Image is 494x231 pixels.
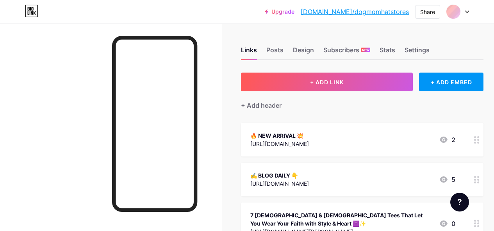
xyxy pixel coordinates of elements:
[380,45,395,59] div: Stats
[250,140,309,148] div: [URL][DOMAIN_NAME]
[250,171,309,179] div: ✍ BLOG DAILY 👇
[439,175,455,184] div: 5
[265,9,294,15] a: Upgrade
[323,45,370,59] div: Subscribers
[362,48,369,52] span: NEW
[310,79,344,85] span: + ADD LINK
[420,8,435,16] div: Share
[241,45,257,59] div: Links
[293,45,314,59] div: Design
[250,211,433,227] div: 7 [DEMOGRAPHIC_DATA] & [DEMOGRAPHIC_DATA] Tees That Let You Wear Your Faith with Style & Heart ✝️✨
[439,219,455,228] div: 0
[250,131,309,140] div: 🔥 NEW ARRIVAL 💥
[301,7,409,16] a: [DOMAIN_NAME]/dogmomhatstores
[250,179,309,188] div: [URL][DOMAIN_NAME]
[266,45,284,59] div: Posts
[405,45,430,59] div: Settings
[419,73,483,91] div: + ADD EMBED
[439,135,455,144] div: 2
[241,101,282,110] div: + Add header
[241,73,413,91] button: + ADD LINK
